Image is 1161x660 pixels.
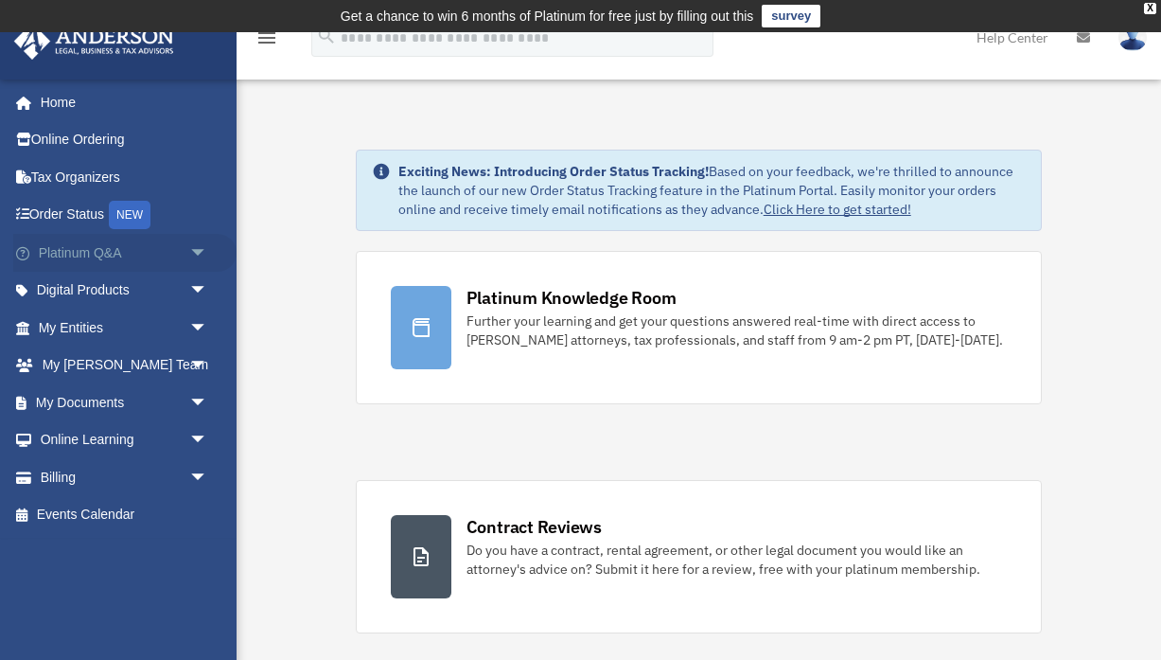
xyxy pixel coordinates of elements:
img: Anderson Advisors Platinum Portal [9,23,180,60]
img: User Pic [1118,24,1147,51]
div: Platinum Knowledge Room [466,286,677,310]
i: menu [255,27,278,49]
a: Billingarrow_drop_down [13,458,237,496]
a: My Documentsarrow_drop_down [13,384,237,421]
a: Digital Productsarrow_drop_down [13,272,237,310]
div: close [1144,3,1156,14]
a: Contract Reviews Do you have a contract, rental agreement, or other legal document you would like... [356,480,1043,633]
a: Online Learningarrow_drop_down [13,421,237,459]
span: arrow_drop_down [189,384,227,422]
div: Get a chance to win 6 months of Platinum for free just by filling out this [341,5,754,27]
span: arrow_drop_down [189,458,227,497]
span: arrow_drop_down [189,309,227,348]
div: NEW [109,201,150,229]
a: Click Here to get started! [764,201,911,218]
a: menu [255,33,278,49]
div: Based on your feedback, we're thrilled to announce the launch of our new Order Status Tracking fe... [398,162,1027,219]
a: Order StatusNEW [13,196,237,235]
a: Tax Organizers [13,158,237,196]
a: Online Ordering [13,121,237,159]
span: arrow_drop_down [189,272,227,311]
a: Home [13,83,227,121]
div: Do you have a contract, rental agreement, or other legal document you would like an attorney's ad... [466,541,1008,579]
a: survey [762,5,820,27]
div: Contract Reviews [466,515,602,539]
span: arrow_drop_down [189,234,227,273]
a: Platinum Q&Aarrow_drop_down [13,234,237,272]
strong: Exciting News: Introducing Order Status Tracking! [398,163,709,180]
a: My Entitiesarrow_drop_down [13,309,237,347]
span: arrow_drop_down [189,421,227,460]
a: Platinum Knowledge Room Further your learning and get your questions answered real-time with dire... [356,251,1043,404]
a: My [PERSON_NAME] Teamarrow_drop_down [13,347,237,384]
i: search [316,26,337,46]
a: Events Calendar [13,496,237,534]
div: Further your learning and get your questions answered real-time with direct access to [PERSON_NAM... [466,312,1008,349]
span: arrow_drop_down [189,347,227,385]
